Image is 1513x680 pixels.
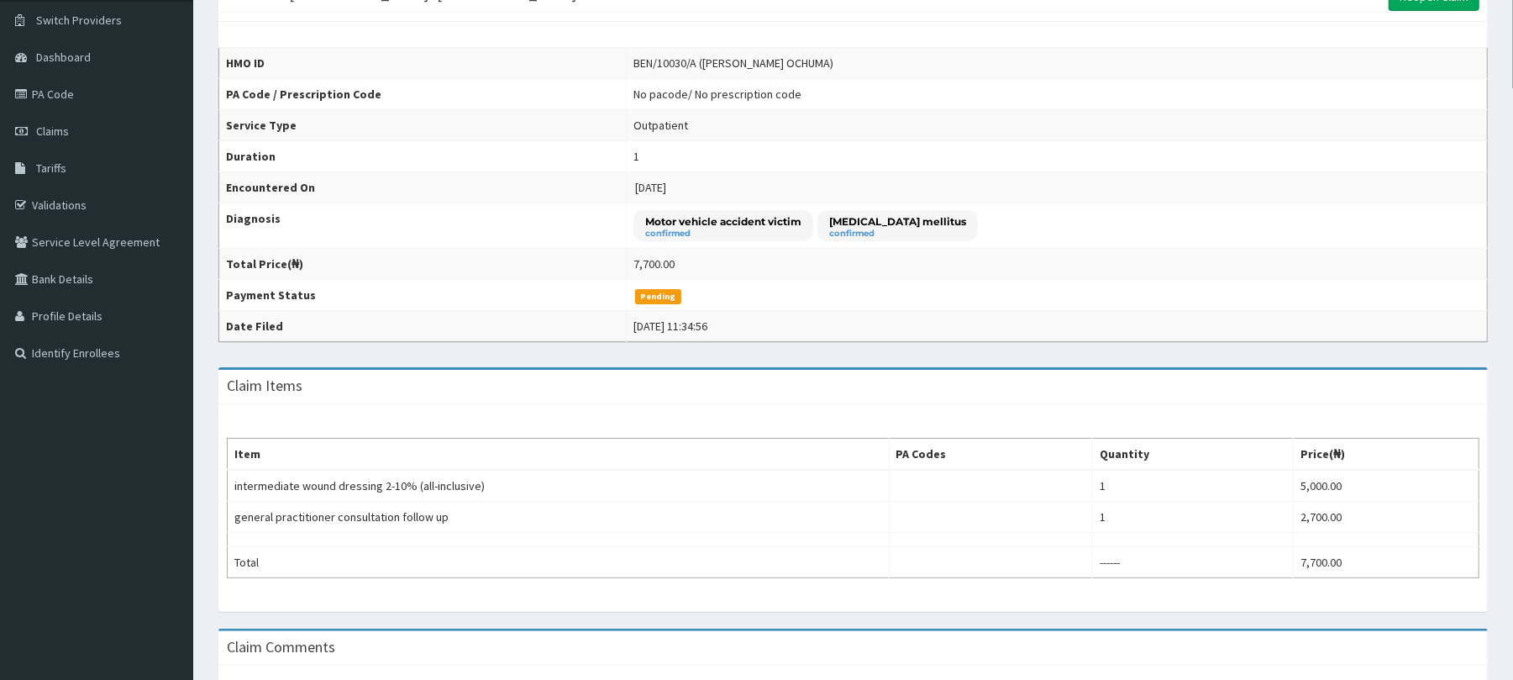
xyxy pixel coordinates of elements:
[219,311,627,342] th: Date Filed
[633,256,675,272] div: 7,700.00
[1294,470,1479,502] td: 5,000.00
[228,502,890,533] td: general practitioner consultation follow up
[219,48,627,79] th: HMO ID
[36,124,69,139] span: Claims
[228,547,890,578] td: Total
[829,229,966,238] small: confirmed
[1093,470,1294,502] td: 1
[829,214,966,229] p: [MEDICAL_DATA] mellitus
[889,439,1093,471] th: PA Codes
[633,148,639,165] div: 1
[1294,439,1479,471] th: Price(₦)
[1093,547,1294,578] td: ------
[633,86,801,103] div: No pacode / No prescription code
[219,172,627,203] th: Encountered On
[227,378,302,393] h3: Claim Items
[228,439,890,471] th: Item
[1093,502,1294,533] td: 1
[1294,547,1479,578] td: 7,700.00
[219,79,627,110] th: PA Code / Prescription Code
[633,117,688,134] div: Outpatient
[219,280,627,311] th: Payment Status
[228,470,890,502] td: intermediate wound dressing 2-10% (all-inclusive)
[219,203,627,249] th: Diagnosis
[635,289,681,304] span: Pending
[645,214,801,229] p: Motor vehicle accident victim
[633,318,707,335] div: [DATE] 11:34:56
[1093,439,1294,471] th: Quantity
[1294,502,1479,533] td: 2,700.00
[36,13,122,28] span: Switch Providers
[645,229,801,238] small: confirmed
[633,55,833,71] div: BEN/10030/A ([PERSON_NAME] OCHUMA)
[227,640,335,655] h3: Claim Comments
[635,180,666,195] span: [DATE]
[219,249,627,280] th: Total Price(₦)
[36,161,66,176] span: Tariffs
[219,141,627,172] th: Duration
[36,50,91,65] span: Dashboard
[219,110,627,141] th: Service Type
